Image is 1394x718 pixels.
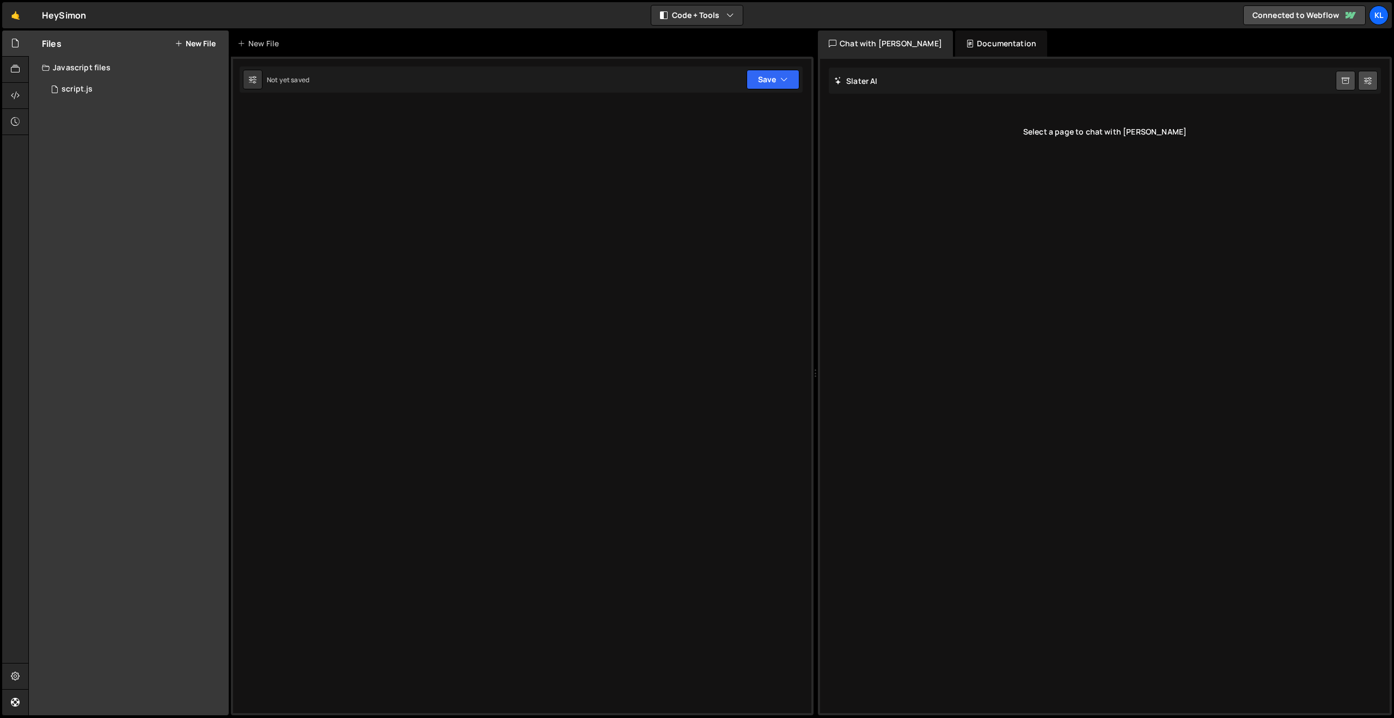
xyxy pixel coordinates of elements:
div: Select a page to chat with [PERSON_NAME] [829,110,1381,154]
button: Save [747,70,799,89]
div: HeySimon [42,9,86,22]
h2: Files [42,38,62,50]
div: New File [237,38,283,49]
div: script.js [62,84,93,94]
div: 16083/43150.js [42,78,229,100]
div: Not yet saved [267,75,309,84]
h2: Slater AI [834,76,878,86]
a: Kl [1369,5,1389,25]
a: Connected to Webflow [1243,5,1366,25]
div: Chat with [PERSON_NAME] [818,31,953,57]
div: Javascript files [29,57,229,78]
a: 🤙 [2,2,29,28]
div: Documentation [955,31,1047,57]
button: New File [175,39,216,48]
button: Code + Tools [651,5,743,25]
